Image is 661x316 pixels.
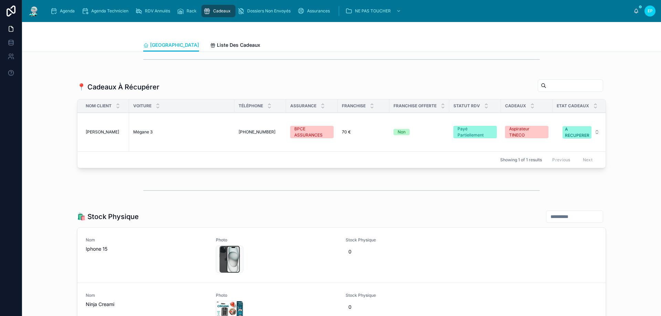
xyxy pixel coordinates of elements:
[346,237,468,243] span: Stock Physique
[217,42,260,48] span: Liste Des Cadeaux
[394,129,445,135] a: Non
[91,8,128,14] span: Agenda Technicien
[505,103,526,109] span: Cadeaux
[235,5,295,17] a: Dossiers Non Envoyés
[28,6,40,17] img: App logo
[648,8,653,14] span: EP
[509,126,544,138] div: Aspirateur TINECO
[565,126,589,139] div: A RECUPERER
[175,5,201,17] a: Rack
[239,103,263,109] span: Téléphone
[210,39,260,53] a: Liste Des Cadeaux
[348,248,465,255] span: 0
[86,129,125,135] a: [PERSON_NAME]
[143,39,199,52] a: [GEOGRAPHIC_DATA]
[201,5,235,17] a: Cadeaux
[500,157,542,163] span: Showing 1 of 1 results
[45,3,633,19] div: scrollable content
[145,8,170,14] span: RDV Annulés
[86,237,208,243] span: Nom
[355,8,391,14] span: NE PAS TOUCHER
[60,8,75,14] span: Agenda
[458,126,493,138] div: Payé Partiellement
[295,5,335,17] a: Assurances
[133,103,151,109] span: Voiture
[150,42,199,48] span: [GEOGRAPHIC_DATA]
[80,5,133,17] a: Agenda Technicien
[394,103,437,109] span: Franchise Offerte
[48,5,80,17] a: Agenda
[342,103,366,109] span: Franchise
[290,103,316,109] span: Assurance
[133,129,153,135] span: Mégane 3
[557,123,605,141] button: Select Button
[239,129,282,135] a: [PHONE_NUMBER]
[86,129,119,135] span: [PERSON_NAME]
[342,129,385,135] a: 70 €
[86,301,208,308] span: Ninja Creami
[453,103,480,109] span: Statut RDV
[294,126,329,138] div: BPCE ASSURANCES
[247,8,291,14] span: Dossiers Non Envoyés
[343,5,405,17] a: NE PAS TOUCHER
[86,246,208,252] span: Iphone 15
[86,293,208,298] span: Nom
[453,126,497,138] a: Payé Partiellement
[216,293,338,298] span: Photo
[557,103,589,109] span: Etat Cadeaux
[348,304,465,310] span: 0
[86,103,112,109] span: Nom Client
[213,8,231,14] span: Cadeaux
[557,122,606,142] a: Select Button
[187,8,197,14] span: Rack
[133,129,230,135] a: Mégane 3
[133,5,175,17] a: RDV Annulés
[216,237,338,243] span: Photo
[77,212,139,221] h1: 🛍️ Stock Physique
[346,293,468,298] span: Stock Physique
[398,129,406,135] div: Non
[239,129,275,135] span: [PHONE_NUMBER]
[290,126,334,138] a: BPCE ASSURANCES
[505,126,548,138] a: Aspirateur TINECO
[342,129,351,135] span: 70 €
[77,82,159,92] h1: 📍 Cadeaux À Récupérer
[307,8,330,14] span: Assurances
